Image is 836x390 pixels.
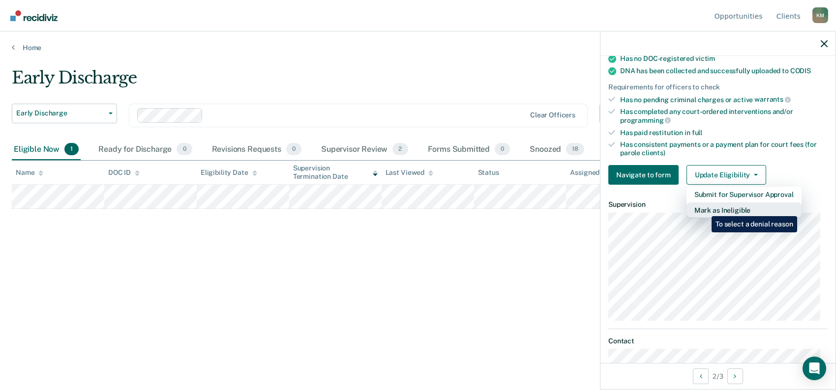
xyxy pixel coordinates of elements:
[392,143,408,156] span: 2
[319,139,410,161] div: Supervisor Review
[812,7,828,23] div: K M
[386,168,433,177] div: Last Viewed
[12,43,824,52] a: Home
[620,129,828,137] div: Has paid restitution in
[530,111,575,119] div: Clear officers
[600,363,836,389] div: 2 / 3
[96,139,194,161] div: Ready for Discharge
[695,55,715,62] span: victim
[210,139,303,161] div: Revisions Requests
[687,187,802,202] button: Submit for Supervisor Approval
[608,337,828,345] dt: Contact
[10,10,58,21] img: Recidiviz
[608,165,683,185] a: Navigate to form link
[12,139,81,161] div: Eligible Now
[608,83,828,91] div: Requirements for officers to check
[620,95,828,104] div: Has no pending criminal charges or active
[478,168,499,177] div: Status
[528,139,586,161] div: Snoozed
[620,116,671,124] span: programming
[812,7,828,23] button: Profile dropdown button
[426,139,512,161] div: Forms Submitted
[687,187,802,218] div: Dropdown Menu
[570,168,616,177] div: Assigned to
[64,143,79,156] span: 1
[608,200,828,209] dt: Supervision
[693,368,709,384] button: Previous Opportunity
[692,129,702,137] span: full
[620,67,828,75] div: DNA has been collected and successfully uploaded to
[620,140,828,157] div: Has consistent payments or a payment plan for court fees (for parole
[495,143,510,156] span: 0
[687,165,766,185] button: Update Eligibility
[12,68,639,96] div: Early Discharge
[790,67,811,75] span: CODIS
[727,368,743,384] button: Next Opportunity
[754,95,791,103] span: warrants
[687,202,802,218] button: Mark as Ineligible
[608,165,679,185] button: Navigate to form
[620,55,828,63] div: Has no DOC-registered
[16,168,43,177] div: Name
[293,164,378,181] div: Supervision Termination Date
[620,108,828,124] div: Has completed any court-ordered interventions and/or
[803,357,826,380] div: Open Intercom Messenger
[16,109,105,117] span: Early Discharge
[108,168,140,177] div: DOC ID
[286,143,301,156] span: 0
[177,143,192,156] span: 0
[201,168,257,177] div: Eligibility Date
[642,149,665,157] span: clients)
[566,143,584,156] span: 18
